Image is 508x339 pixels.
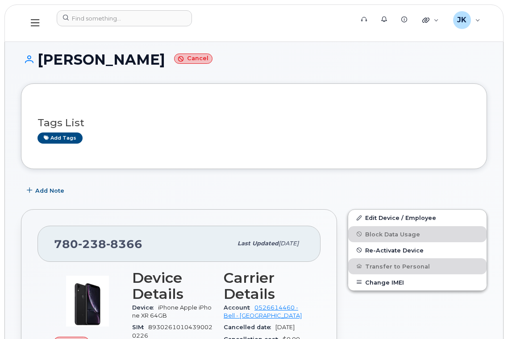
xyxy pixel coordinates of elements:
[279,240,299,247] span: [DATE]
[224,324,275,331] span: Cancelled date
[237,240,279,247] span: Last updated
[132,270,213,302] h3: Device Details
[348,274,487,290] button: Change IMEI
[174,54,212,64] small: Cancel
[21,52,487,67] h1: [PERSON_NAME]
[224,270,304,302] h3: Carrier Details
[54,237,142,251] span: 780
[348,258,487,274] button: Transfer to Personal
[348,242,487,258] button: Re-Activate Device
[132,304,158,311] span: Device
[132,324,212,339] span: 89302610104390020226
[224,304,254,311] span: Account
[37,132,83,144] a: Add tags
[275,324,295,331] span: [DATE]
[106,237,142,251] span: 8366
[78,237,106,251] span: 238
[35,186,64,195] span: Add Note
[132,304,212,319] span: iPhone Apple iPhone XR 64GB
[132,324,148,331] span: SIM
[61,274,114,328] img: image20231002-3703462-1qb80zy.jpeg
[21,182,72,198] button: Add Note
[224,304,302,319] a: 0526614460 - Bell - [GEOGRAPHIC_DATA]
[348,226,487,242] button: Block Data Usage
[37,117,471,128] h3: Tags List
[365,247,424,253] span: Re-Activate Device
[348,210,487,226] a: Edit Device / Employee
